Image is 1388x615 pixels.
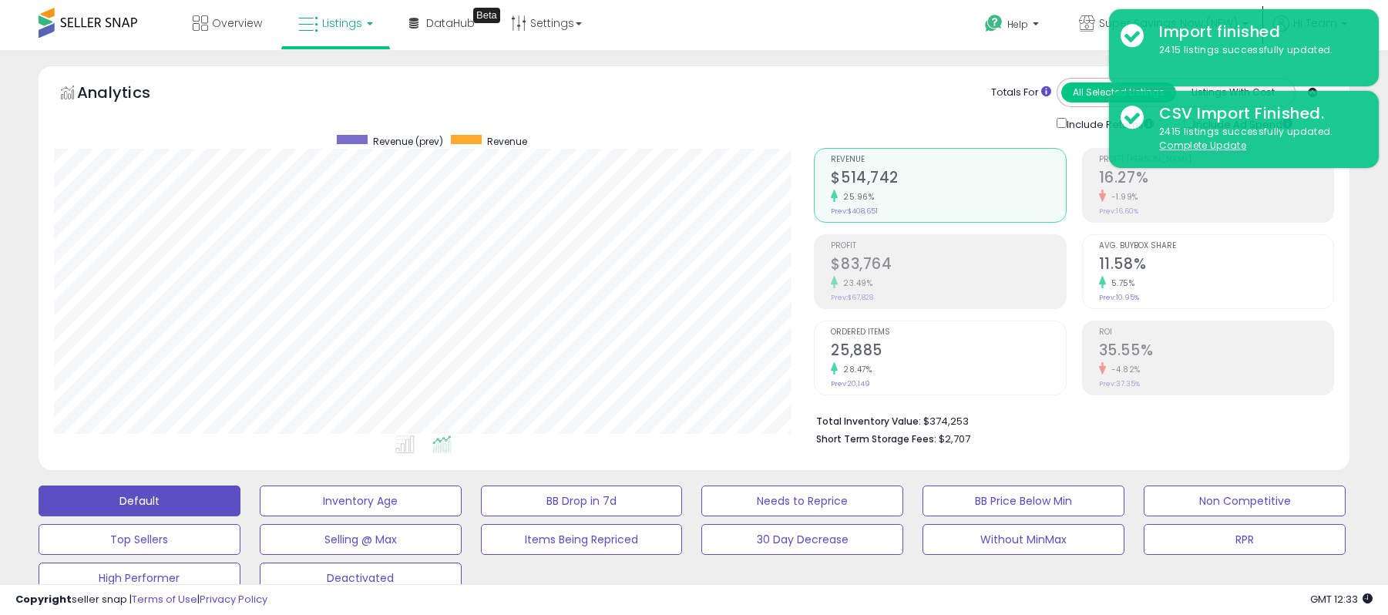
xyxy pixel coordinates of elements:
span: Listings [322,15,362,31]
button: High Performer [39,563,240,593]
small: 28.47% [838,364,872,375]
span: Super Savings Now (NEW) [1099,15,1238,31]
button: Deactivated [260,563,462,593]
a: Privacy Policy [200,592,267,607]
h2: 25,885 [831,341,1065,362]
a: Help [973,2,1054,50]
a: Terms of Use [132,592,197,607]
u: Complete Update [1159,139,1246,152]
strong: Copyright [15,592,72,607]
button: Items Being Repriced [481,524,683,555]
small: 23.49% [838,277,872,289]
span: DataHub [426,15,475,31]
span: Avg. Buybox Share [1099,242,1333,250]
b: Short Term Storage Fees: [816,432,936,445]
span: 2025-09-11 12:33 GMT [1310,592,1373,607]
div: 2415 listings successfully updated. [1148,43,1367,58]
button: Without MinMax [923,524,1124,555]
small: Prev: 10.95% [1099,293,1139,302]
button: Inventory Age [260,486,462,516]
div: Totals For [991,86,1051,100]
small: Prev: $67,828 [831,293,873,302]
small: Prev: 16.60% [1099,207,1138,216]
button: Default [39,486,240,516]
button: 30 Day Decrease [701,524,903,555]
h2: $514,742 [831,169,1065,190]
small: Prev: 37.35% [1099,379,1140,388]
div: Import finished [1148,21,1367,43]
span: Help [1007,18,1028,31]
small: -1.99% [1106,191,1138,203]
div: seller snap | | [15,593,267,607]
button: RPR [1144,524,1346,555]
div: 2415 listings successfully updated. [1148,125,1367,153]
i: Get Help [984,14,1003,33]
button: Top Sellers [39,524,240,555]
button: Non Competitive [1144,486,1346,516]
h2: 16.27% [1099,169,1333,190]
small: 25.96% [838,191,874,203]
span: Revenue [831,156,1065,164]
span: Revenue (prev) [373,135,443,148]
small: Prev: 20,149 [831,379,870,388]
h2: 35.55% [1099,341,1333,362]
h2: $83,764 [831,255,1065,276]
small: Prev: $408,651 [831,207,878,216]
span: Ordered Items [831,328,1065,337]
span: Profit [831,242,1065,250]
h5: Analytics [77,82,180,107]
button: All Selected Listings [1061,82,1176,102]
div: Tooltip anchor [473,8,500,23]
span: Revenue [487,135,527,148]
div: Include Returns [1045,115,1172,133]
span: Overview [212,15,262,31]
h2: 11.58% [1099,255,1333,276]
div: CSV Import Finished. [1148,102,1367,125]
button: BB Drop in 7d [481,486,683,516]
span: ROI [1099,328,1333,337]
button: BB Price Below Min [923,486,1124,516]
small: -4.82% [1106,364,1141,375]
button: Needs to Reprice [701,486,903,516]
button: Selling @ Max [260,524,462,555]
span: $2,707 [939,432,970,446]
span: Profit [PERSON_NAME] [1099,156,1333,164]
small: 5.75% [1106,277,1135,289]
li: $374,253 [816,411,1322,429]
b: Total Inventory Value: [816,415,921,428]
